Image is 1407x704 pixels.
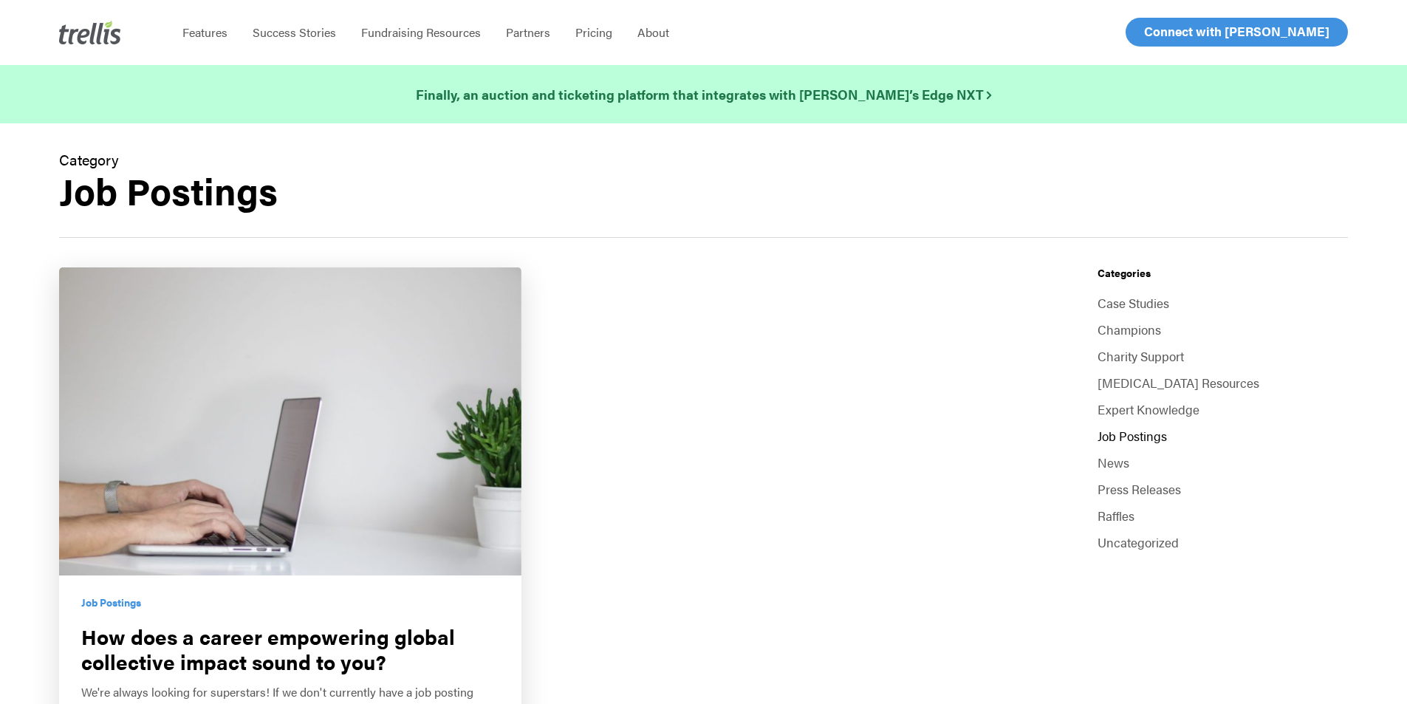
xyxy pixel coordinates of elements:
span: Fundraising Resources [361,24,481,41]
a: Finally, an auction and ticketing platform that integrates with [PERSON_NAME]’s Edge NXT [416,84,991,105]
a: Champions [1098,319,1348,340]
span: Success Stories [253,24,336,41]
a: [MEDICAL_DATA] Resources [1098,372,1348,393]
a: Case Studies [1098,293,1348,313]
a: Partners [493,25,563,40]
a: Connect with [PERSON_NAME] [1126,18,1348,47]
a: Expert Knowledge [1098,399,1348,420]
a: Raffles [1098,505,1348,526]
a: Job Postings [1098,426,1348,446]
a: Success Stories [240,25,349,40]
h1: Job Postings [59,170,1348,211]
a: News [1098,452,1348,473]
strong: Finally, an auction and ticketing platform that integrates with [PERSON_NAME]’s Edge NXT [416,85,991,103]
span: Connect with [PERSON_NAME] [1144,22,1329,40]
span: Partners [506,24,550,41]
a: Fundraising Resources [349,25,493,40]
span: About [637,24,669,41]
a: Features [170,25,240,40]
img: Trellis [59,21,121,44]
span: Features [182,24,227,41]
span: Pricing [575,24,612,41]
a: Pricing [563,25,625,40]
a: Press Releases [1098,479,1348,499]
a: Uncategorized [1098,532,1348,553]
a: Charity Support [1098,346,1348,366]
h4: Categories [1098,267,1348,278]
span: Category [59,148,119,170]
a: Job Postings [81,595,141,609]
a: About [625,25,682,40]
